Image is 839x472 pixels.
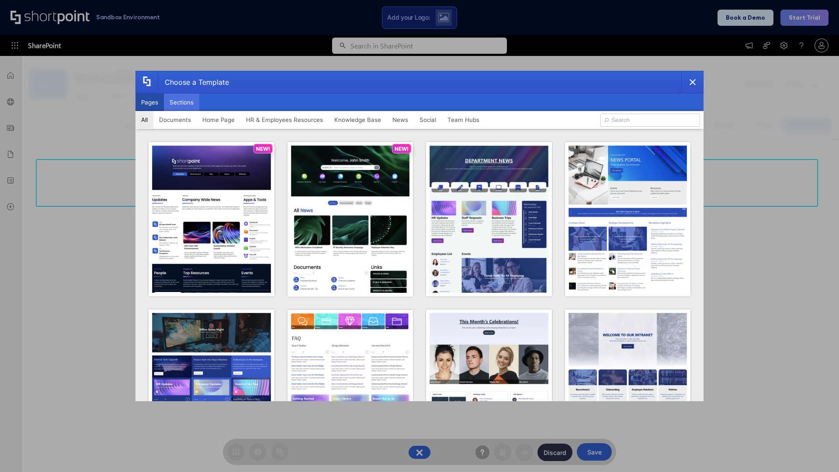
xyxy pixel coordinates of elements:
button: Pages [135,94,164,111]
button: HR & Employees Resources [240,111,329,128]
button: Social [414,111,442,128]
button: News [387,111,414,128]
div: Choose a Template [158,71,229,93]
button: Team Hubs [442,111,485,128]
div: template selector [135,71,704,401]
button: Sections [164,94,199,111]
button: Knowledge Base [329,111,387,128]
button: Home Page [197,111,240,128]
p: NEW! [256,146,270,152]
input: Search [600,114,700,127]
iframe: Chat Widget [795,430,839,472]
button: Documents [153,111,197,128]
p: NEW! [395,146,409,152]
button: All [135,111,153,128]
